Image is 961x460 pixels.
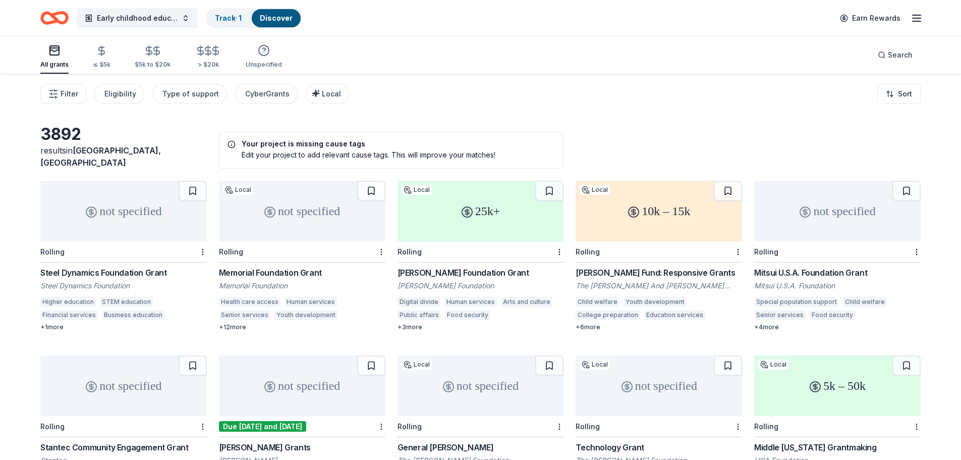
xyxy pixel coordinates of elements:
div: Local [402,360,432,370]
div: Memorial Foundation Grant [219,267,385,279]
div: Steel Dynamics Foundation Grant [40,267,207,279]
div: Mitsui U.S.A. Foundation [754,281,921,291]
div: Higher education [859,310,915,320]
div: Arts and culture [501,297,552,307]
div: $5k to $20k [135,61,171,69]
div: Education services [644,310,705,320]
a: Home [40,6,69,30]
div: Rolling [754,247,778,256]
div: Type of support [162,88,219,100]
div: College preparation [576,310,640,320]
div: Business education [102,310,164,320]
a: not specifiedRollingMitsui U.S.A. Foundation GrantMitsui U.S.A. FoundationSpecial population supp... [754,181,921,331]
div: + 1 more [40,323,207,331]
div: + 3 more [398,323,564,331]
div: STEM education [100,297,153,307]
span: Search [888,49,913,61]
h5: Your project is missing cause tags [228,140,555,147]
div: The [PERSON_NAME] And [PERSON_NAME] Fund Inc [576,281,742,291]
div: + 4 more [754,323,921,331]
div: Human services [285,297,337,307]
div: Rolling [576,422,600,431]
div: Local [758,360,788,370]
button: > $20k [195,41,221,74]
a: 10k – 15kLocalRolling[PERSON_NAME] Fund: Responsive GrantsThe [PERSON_NAME] And [PERSON_NAME] Fun... [576,181,742,331]
div: Higher education [40,297,96,307]
div: > $20k [195,61,221,69]
div: ≤ $5k [93,61,110,69]
div: Food security [810,310,855,320]
div: Digital divide [398,297,440,307]
a: 25k+LocalRolling[PERSON_NAME] Foundation Grant[PERSON_NAME] FoundationDigital divideHuman service... [398,181,564,331]
button: Unspecified [246,40,282,74]
button: ≤ $5k [93,41,110,74]
span: in [40,145,161,168]
span: Filter [61,88,78,100]
div: Memorial Foundation [219,281,385,291]
a: Discover [260,14,293,22]
div: 3892 [40,124,207,144]
button: Local [306,84,349,104]
div: Youth development [624,297,687,307]
div: + 12 more [219,323,385,331]
div: Rolling [576,247,600,256]
a: not specifiedLocalRollingMemorial Foundation GrantMemorial FoundationHealth care accessHuman serv... [219,181,385,331]
span: Early childhood education [97,12,178,24]
div: Child welfare [576,297,619,307]
div: not specified [40,181,207,241]
div: 25k+ [398,181,564,241]
div: CyberGrants [245,88,290,100]
div: Edit your project to add relevant cause tags. This will improve your matches! [228,149,555,160]
div: not specified [576,355,742,416]
button: $5k to $20k [135,41,171,74]
div: Technology Grant [576,441,742,453]
div: [PERSON_NAME] Foundation [398,281,564,291]
div: Food security [445,310,490,320]
button: Filter [40,84,86,104]
div: results [40,144,207,169]
div: Senior services [219,310,270,320]
div: not specified [219,181,385,241]
div: Middle [US_STATE] Grantmaking [754,441,921,453]
button: Eligibility [94,84,144,104]
div: Rolling [754,422,778,431]
div: Eligibility [104,88,136,100]
div: General [PERSON_NAME] [398,441,564,453]
div: Special population support [754,297,839,307]
span: Local [322,89,341,98]
div: Local [402,185,432,195]
span: [GEOGRAPHIC_DATA], [GEOGRAPHIC_DATA] [40,145,161,168]
div: + 6 more [576,323,742,331]
div: Youth development [274,310,337,320]
a: Track· 1 [215,14,242,22]
div: [PERSON_NAME] Fund: Responsive Grants [576,267,742,279]
div: not specified [40,355,207,416]
div: Mitsui U.S.A. Foundation Grant [754,267,921,279]
div: Financial services [40,310,98,320]
div: [PERSON_NAME] Foundation Grant [398,267,564,279]
div: Stantec Community Engagement Grant [40,441,207,453]
a: not specifiedRollingSteel Dynamics Foundation GrantSteel Dynamics FoundationHigher educationSTEM ... [40,181,207,331]
button: Search [870,45,921,65]
div: Rolling [398,247,422,256]
div: Child welfare [843,297,887,307]
button: Early childhood education [77,8,198,28]
div: Steel Dynamics Foundation [40,281,207,291]
div: Local [580,185,610,195]
div: [PERSON_NAME] Grants [219,441,385,453]
button: Sort [877,84,921,104]
div: Local [580,360,610,370]
div: Senior services [754,310,806,320]
button: CyberGrants [235,84,298,104]
button: Track· 1Discover [206,8,302,28]
div: not specified [398,355,564,416]
div: Rolling [40,247,65,256]
a: Earn Rewards [834,9,907,27]
div: not specified [219,355,385,416]
div: All grants [40,61,69,69]
div: Local [223,185,253,195]
div: Unspecified [246,61,282,69]
div: Rolling [40,422,65,431]
button: All grants [40,40,69,74]
div: Public affairs [398,310,441,320]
